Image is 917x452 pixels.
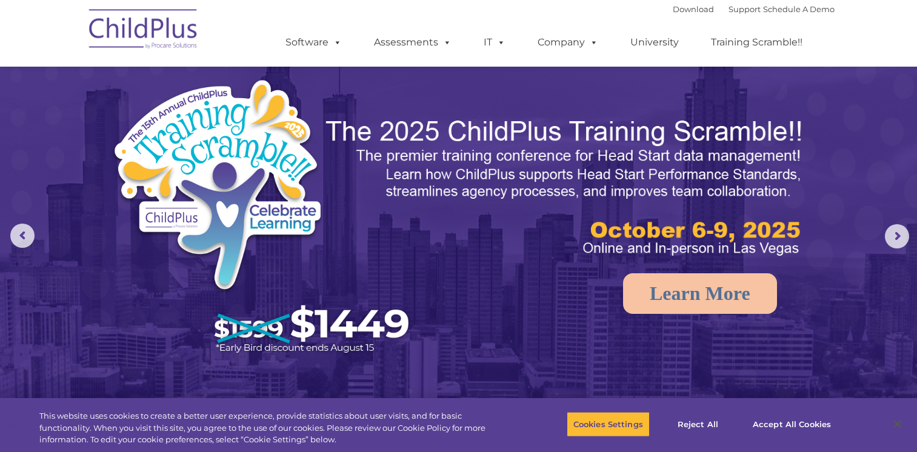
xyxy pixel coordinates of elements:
font: | [673,4,835,14]
a: Company [525,30,610,55]
a: Learn More [623,273,777,314]
a: IT [472,30,518,55]
a: Software [273,30,354,55]
button: Close [884,411,911,437]
a: Schedule A Demo [763,4,835,14]
button: Cookies Settings [567,411,650,437]
a: Download [673,4,714,14]
div: This website uses cookies to create a better user experience, provide statistics about user visit... [39,410,504,446]
button: Accept All Cookies [746,411,838,437]
button: Reject All [660,411,736,437]
img: ChildPlus by Procare Solutions [83,1,204,61]
a: University [618,30,691,55]
a: Training Scramble!! [699,30,815,55]
a: Assessments [362,30,464,55]
a: Support [729,4,761,14]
